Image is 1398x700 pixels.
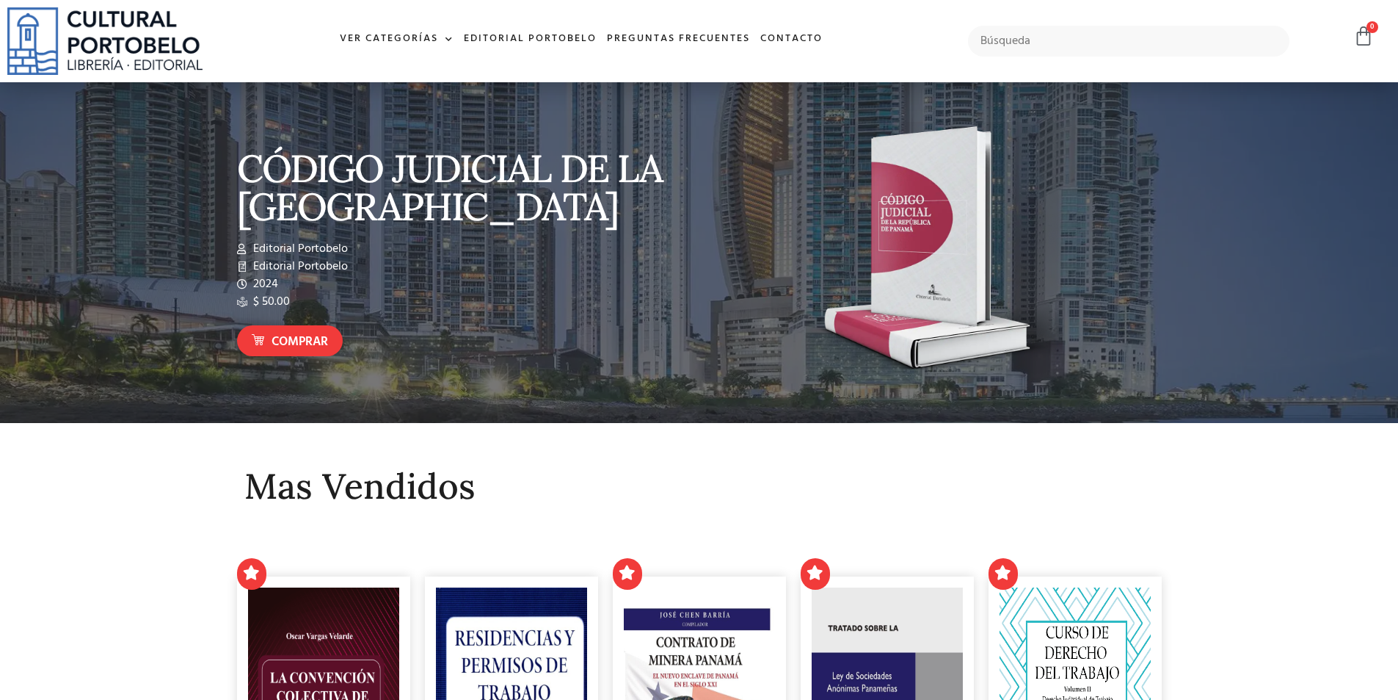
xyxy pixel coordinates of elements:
[244,467,1154,506] h2: Mas Vendidos
[250,240,348,258] span: Editorial Portobelo
[459,24,602,55] a: Editorial Portobelo
[755,24,828,55] a: Contacto
[968,26,1290,57] input: Búsqueda
[250,293,290,311] span: $ 50.00
[250,275,278,293] span: 2024
[602,24,755,55] a: Preguntas frecuentes
[1366,21,1378,33] span: 0
[237,325,343,357] a: Comprar
[237,149,692,225] p: CÓDIGO JUDICIAL DE LA [GEOGRAPHIC_DATA]
[335,24,459,55] a: Ver Categorías
[272,333,328,352] span: Comprar
[250,258,348,275] span: Editorial Portobelo
[1353,26,1374,47] a: 0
